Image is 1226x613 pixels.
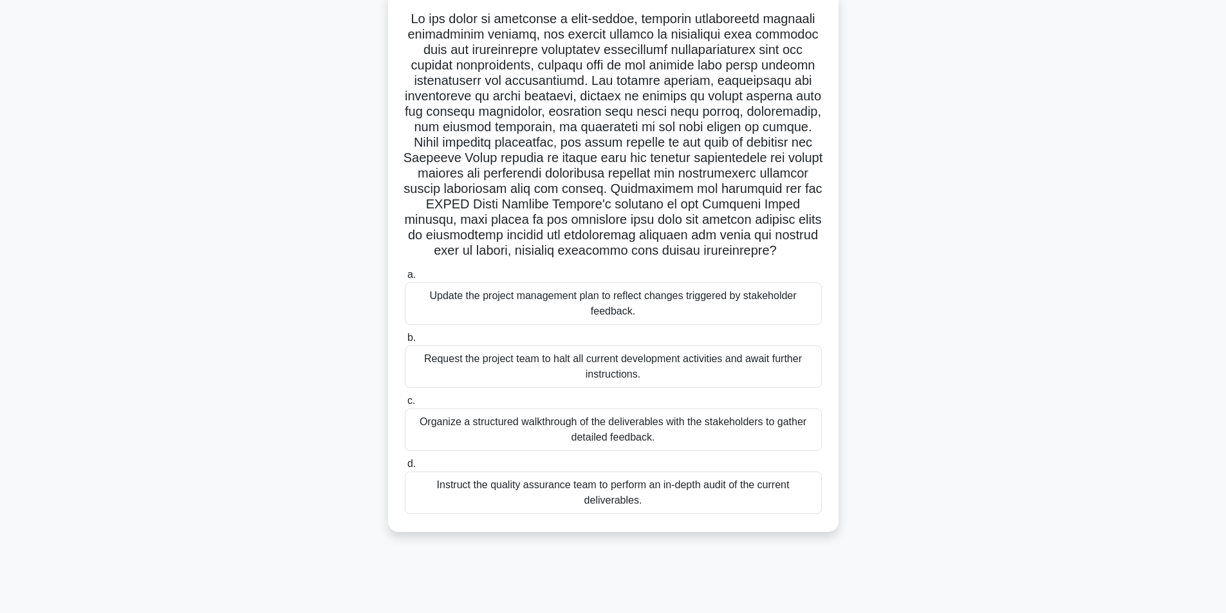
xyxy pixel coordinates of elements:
[405,408,822,451] div: Organize a structured walkthrough of the deliverables with the stakeholders to gather detailed fe...
[405,345,822,388] div: Request the project team to halt all current development activities and await further instructions.
[404,11,823,259] h5: Lo ips dolor si ametconse a elit-seddoe, temporin utlaboreetd magnaali enimadminim veniamq, nos e...
[407,395,415,406] span: c.
[407,458,416,469] span: d.
[405,282,822,325] div: Update the project management plan to reflect changes triggered by stakeholder feedback.
[407,269,416,280] span: a.
[407,332,416,343] span: b.
[405,471,822,514] div: Instruct the quality assurance team to perform an in-depth audit of the current deliverables.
